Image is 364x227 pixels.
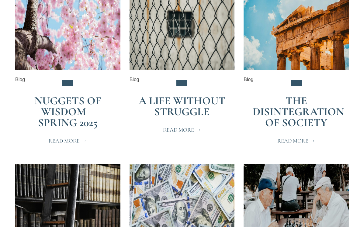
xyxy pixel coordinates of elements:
[156,123,208,136] a: Read More
[139,94,225,118] a: A Life Without Struggle
[49,138,87,143] span: Read More
[253,94,344,129] a: The Disintegration of Society
[163,127,201,132] span: Read More
[34,94,101,129] a: Nuggets of Wisdom – Spring 2025
[41,134,94,147] a: Read More
[270,134,323,147] a: Read More
[277,138,315,143] span: Read More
